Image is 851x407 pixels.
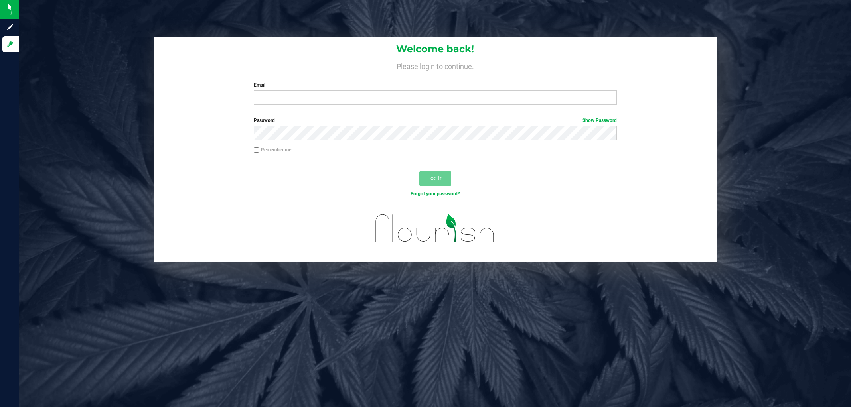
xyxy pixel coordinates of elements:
[365,206,505,251] img: flourish_logo.svg
[254,146,291,153] label: Remember me
[582,118,617,123] a: Show Password
[6,40,14,48] inline-svg: Log in
[419,171,451,186] button: Log In
[254,81,617,88] label: Email
[427,175,443,181] span: Log In
[154,61,717,70] h4: Please login to continue.
[254,147,259,153] input: Remember me
[254,118,275,123] span: Password
[6,23,14,31] inline-svg: Sign up
[154,44,717,54] h1: Welcome back!
[411,191,460,197] a: Forgot your password?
